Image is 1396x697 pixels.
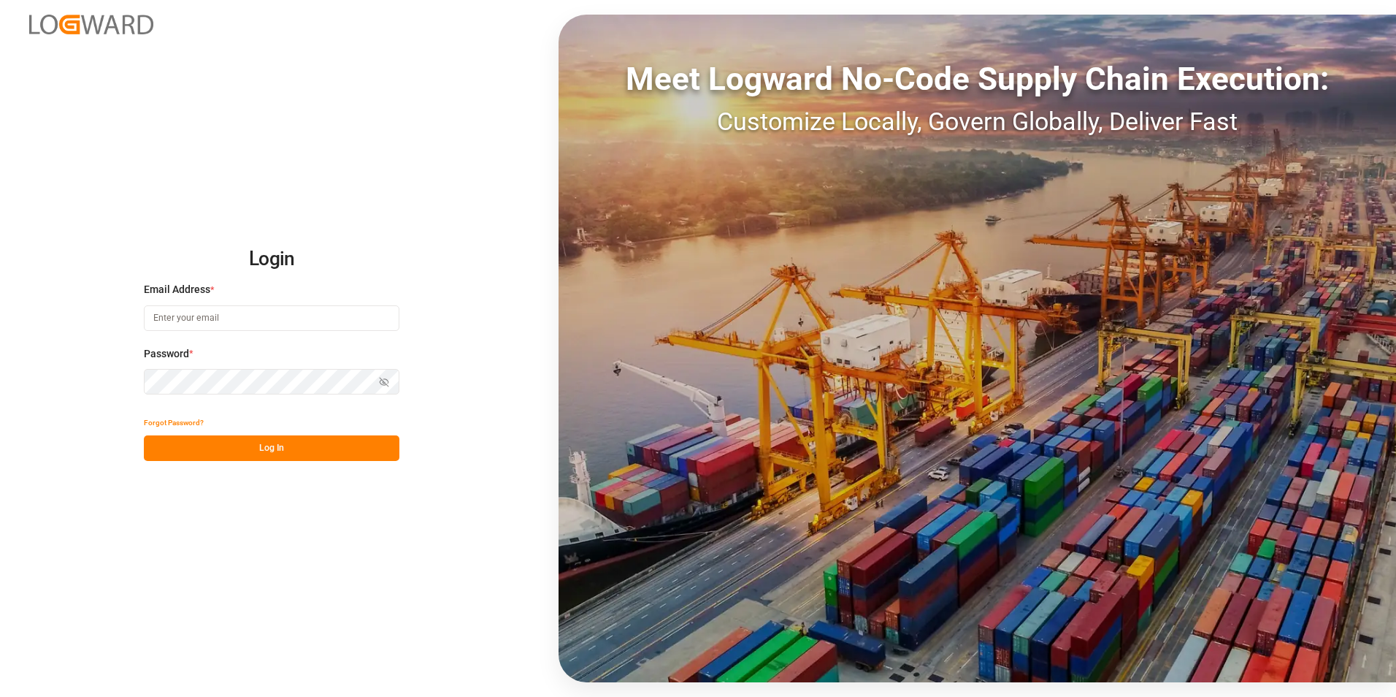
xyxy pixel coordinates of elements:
[144,282,210,297] span: Email Address
[144,410,204,435] button: Forgot Password?
[559,103,1396,140] div: Customize Locally, Govern Globally, Deliver Fast
[144,236,399,283] h2: Login
[144,346,189,362] span: Password
[29,15,153,34] img: Logward_new_orange.png
[559,55,1396,103] div: Meet Logward No-Code Supply Chain Execution:
[144,305,399,331] input: Enter your email
[144,435,399,461] button: Log In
